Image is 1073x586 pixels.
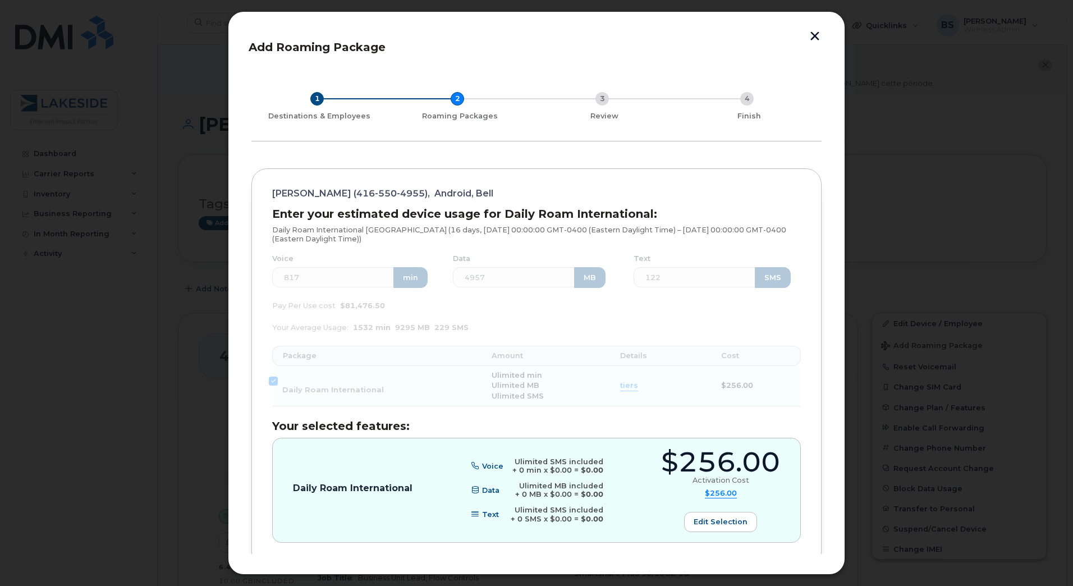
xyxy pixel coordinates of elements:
[256,112,383,121] div: Destinations & Employees
[511,506,603,515] div: Ulimited SMS included
[511,515,548,523] span: + 0 SMS x
[434,189,493,198] span: Android, Bell
[512,466,548,474] span: + 0 min x
[515,490,548,498] span: + 0 MB x
[705,489,737,498] summary: $256.00
[693,476,749,485] div: Activation Cost
[681,112,817,121] div: Finish
[550,466,579,474] span: $0.00 =
[581,515,603,523] b: $0.00
[293,484,412,493] p: Daily Roam International
[515,482,603,491] div: Ulimited MB included
[482,462,503,470] span: Voice
[272,208,801,220] h3: Enter your estimated device usage for Daily Roam International:
[595,92,609,106] div: 3
[272,420,801,432] h3: Your selected features:
[272,189,430,198] span: [PERSON_NAME] (416-550-4955),
[249,40,386,54] span: Add Roaming Package
[581,490,603,498] b: $0.00
[550,490,579,498] span: $0.00 =
[550,515,579,523] span: $0.00 =
[661,448,780,476] div: $256.00
[581,466,603,474] b: $0.00
[482,510,499,519] span: Text
[272,226,801,243] p: Daily Roam International [GEOGRAPHIC_DATA] (16 days, [DATE] 00:00:00 GMT-0400 (Eastern Daylight T...
[482,486,499,495] span: Data
[512,457,603,466] div: Ulimited SMS included
[310,92,324,106] div: 1
[694,516,748,527] span: Edit selection
[536,112,672,121] div: Review
[740,92,754,106] div: 4
[684,512,757,532] button: Edit selection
